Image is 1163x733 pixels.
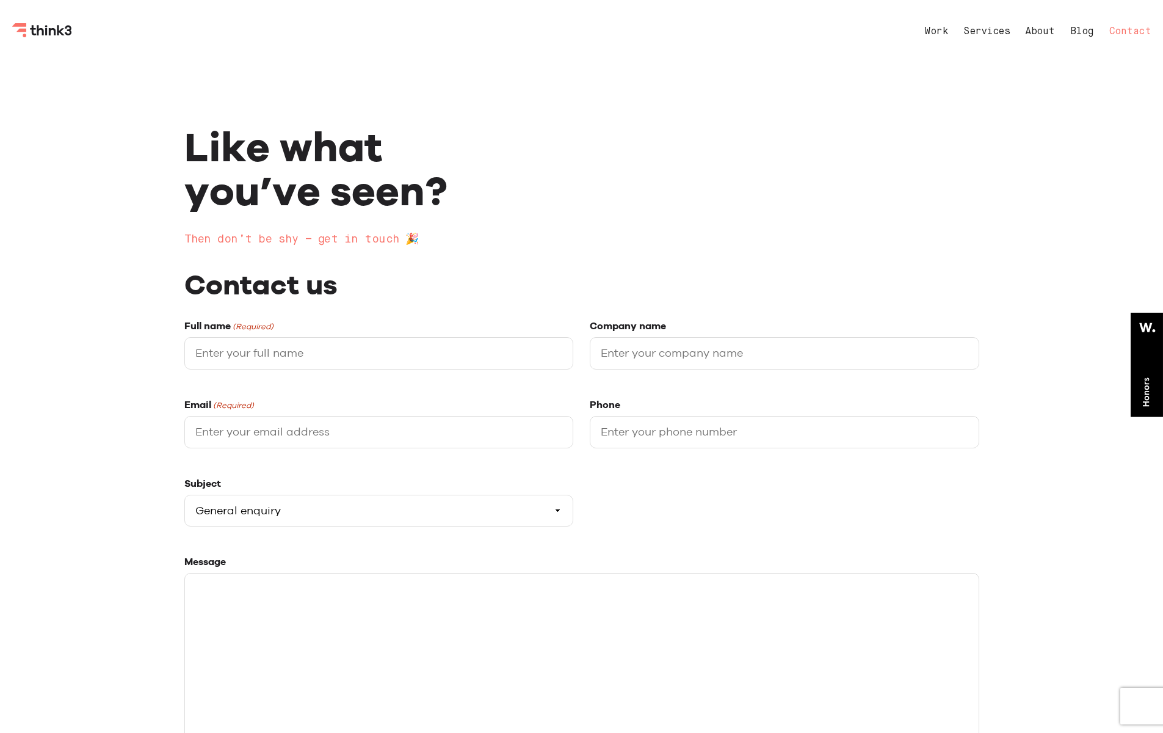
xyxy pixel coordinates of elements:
label: Message [184,556,226,568]
h1: Like what you’ve seen? [184,125,979,213]
label: Phone [590,399,620,411]
a: Blog [1070,27,1094,37]
a: Services [963,27,1010,37]
a: Think3 Logo [12,28,73,40]
label: Company name [590,320,666,332]
input: Enter your company name [590,337,979,370]
span: (Required) [231,322,274,332]
a: Work [924,27,948,37]
h2: Contact us [184,267,979,302]
label: Email [184,399,254,411]
h2: Then don’t be shy – get in touch 🎉 [184,231,979,249]
input: Enter your phone number [590,416,979,448]
span: (Required) [212,401,254,410]
label: Full name [184,320,274,332]
a: About [1025,27,1055,37]
label: Subject [184,478,221,490]
input: Enter your email address [184,416,574,448]
input: Enter your full name [184,337,574,370]
a: Contact [1109,27,1151,37]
